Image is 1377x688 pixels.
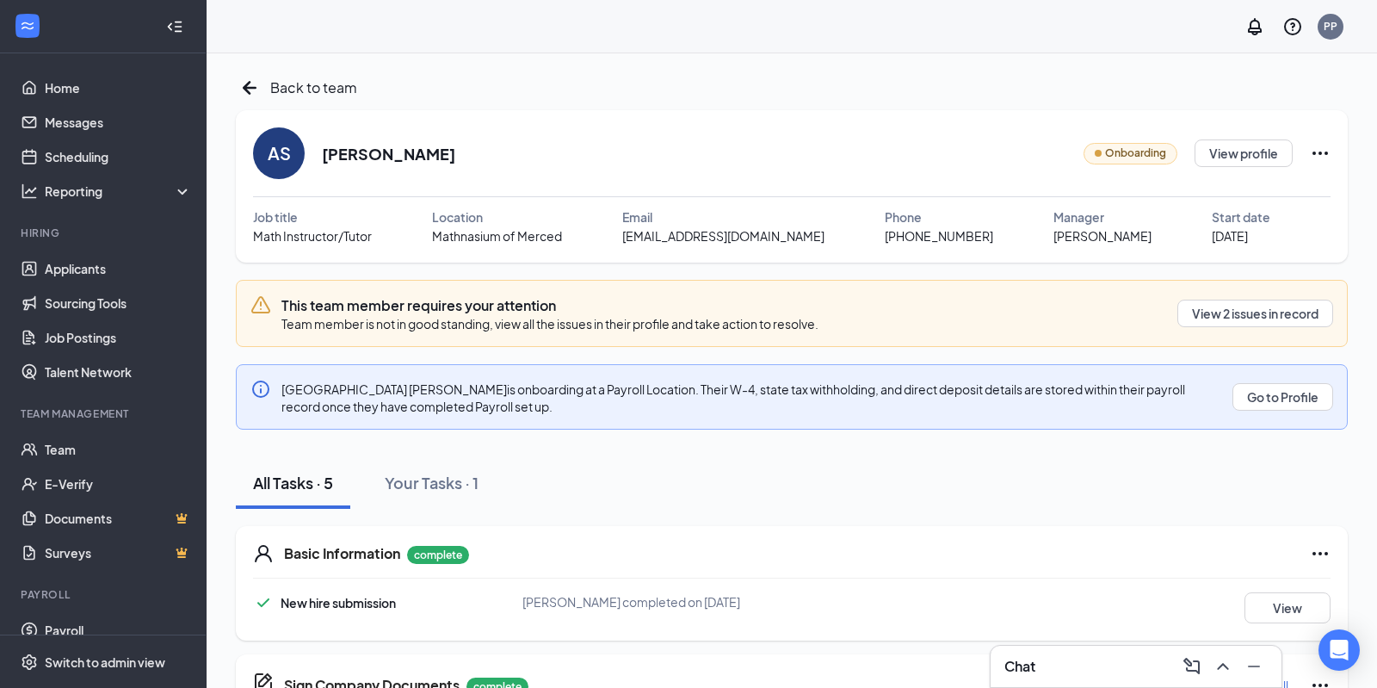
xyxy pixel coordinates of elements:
[45,613,192,648] a: Payroll
[1004,657,1035,676] h3: Chat
[1195,139,1293,167] button: View profile
[253,592,274,613] svg: Checkmark
[21,406,188,421] div: Team Management
[1212,226,1248,245] span: [DATE]
[45,139,192,174] a: Scheduling
[1209,653,1237,680] button: ChevronUp
[45,536,192,570] a: SurveysCrown
[45,654,165,671] div: Switch to admin view
[1177,300,1333,327] button: View 2 issues in record
[1318,629,1360,671] div: Open Intercom Messenger
[281,595,396,611] span: New hire submission
[1105,146,1166,162] span: Onboarding
[21,587,188,602] div: Payroll
[1053,208,1104,226] span: Manager
[1232,383,1333,411] button: Go to Profile
[253,226,372,245] span: Math Instructor/Tutor
[284,544,400,563] h5: Basic Information
[45,467,192,501] a: E-Verify
[1182,656,1202,677] svg: ComposeMessage
[45,183,193,200] div: Reporting
[21,183,38,200] svg: Analysis
[432,226,562,245] span: Mathnasium of Merced
[166,18,183,35] svg: Collapse
[250,294,271,315] svg: Warning
[45,355,192,389] a: Talent Network
[45,501,192,536] a: DocumentsCrown
[281,381,1185,414] span: [GEOGRAPHIC_DATA] [PERSON_NAME] is onboarding at a Payroll Location. Their W-4, state tax withhol...
[253,472,333,493] div: All Tasks · 5
[236,74,357,102] a: ArrowLeftNewBack to team
[45,251,192,286] a: Applicants
[281,316,818,332] span: Team member is not in good standing, view all the issues in their profile and take action to reso...
[236,74,263,102] svg: ArrowLeftNew
[253,208,298,226] span: Job title
[270,77,357,98] span: Back to team
[885,226,993,245] span: [PHONE_NUMBER]
[253,543,274,564] svg: User
[1244,592,1331,623] button: View
[1244,16,1265,37] svg: Notifications
[45,286,192,320] a: Sourcing Tools
[268,141,291,165] div: AS
[622,226,824,245] span: [EMAIL_ADDRESS][DOMAIN_NAME]
[21,226,188,240] div: Hiring
[45,432,192,467] a: Team
[407,546,469,564] p: complete
[1310,143,1331,164] svg: Ellipses
[1213,656,1233,677] svg: ChevronUp
[1053,226,1152,245] span: [PERSON_NAME]
[385,472,479,493] div: Your Tasks · 1
[1212,208,1270,226] span: Start date
[21,654,38,671] svg: Settings
[1178,653,1206,680] button: ComposeMessage
[432,208,483,226] span: Location
[45,105,192,139] a: Messages
[885,208,922,226] span: Phone
[281,296,818,315] h3: This team member requires your attention
[45,320,192,355] a: Job Postings
[19,17,36,34] svg: WorkstreamLogo
[1244,656,1264,677] svg: Minimize
[622,208,652,226] span: Email
[322,143,455,164] h2: [PERSON_NAME]
[1240,653,1268,680] button: Minimize
[1324,19,1337,34] div: PP
[1282,16,1303,37] svg: QuestionInfo
[45,71,192,105] a: Home
[522,594,740,610] span: [PERSON_NAME] completed on [DATE]
[1310,543,1331,564] svg: Ellipses
[250,379,271,400] svg: Info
